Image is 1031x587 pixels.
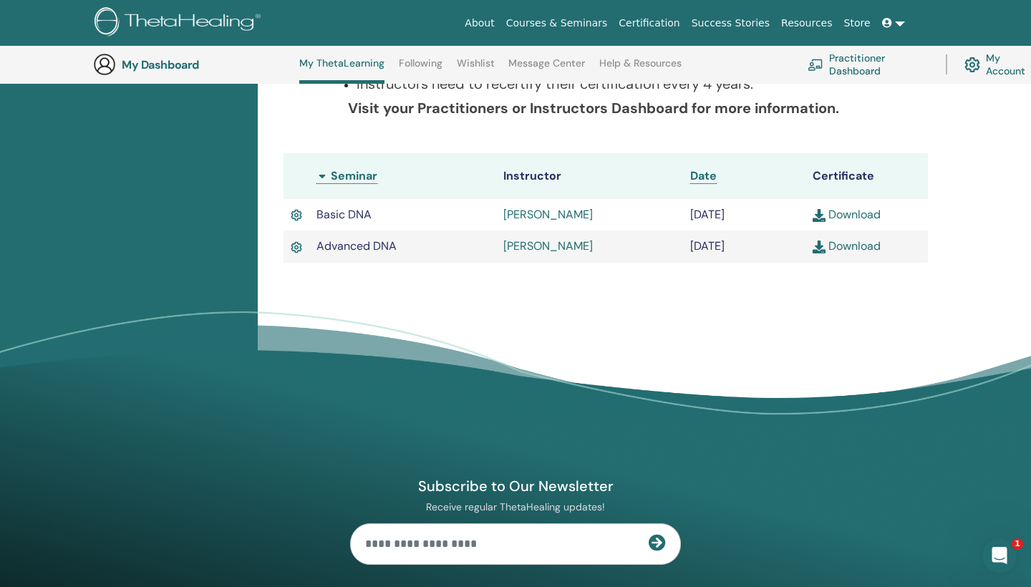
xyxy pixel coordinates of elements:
a: Date [690,168,717,184]
iframe: Intercom live chat [982,538,1017,573]
img: logo.png [95,7,266,39]
span: Basic DNA [316,207,372,222]
h3: My Dashboard [122,58,265,72]
img: Active Certificate [291,239,302,256]
a: Success Stories [686,10,775,37]
span: Date [690,168,717,183]
a: Message Center [508,57,585,80]
a: Help & Resources [599,57,682,80]
td: [DATE] [683,199,805,231]
img: Active Certificate [291,207,302,223]
p: Instructors need to recertify their certification every 4 years. [357,73,873,94]
img: cog.svg [964,54,980,76]
a: Courses & Seminars [500,10,614,37]
th: Certificate [805,153,928,199]
a: About [459,10,500,37]
a: [PERSON_NAME] [503,207,593,222]
a: Practitioner Dashboard [808,49,929,80]
img: download.svg [813,241,826,253]
a: Wishlist [457,57,495,80]
img: chalkboard-teacher.svg [808,59,823,70]
a: Resources [775,10,838,37]
th: Instructor [496,153,683,199]
a: Following [399,57,442,80]
span: 1 [1012,538,1023,550]
a: Certification [613,10,685,37]
a: My ThetaLearning [299,57,384,84]
h4: Subscribe to Our Newsletter [350,477,681,495]
span: Advanced DNA [316,238,397,253]
img: download.svg [813,209,826,222]
p: Receive regular ThetaHealing updates! [350,500,681,513]
img: generic-user-icon.jpg [93,53,116,76]
a: [PERSON_NAME] [503,238,593,253]
a: Download [813,238,881,253]
b: Visit your Practitioners or Instructors Dashboard for more information. [348,99,839,117]
a: Download [813,207,881,222]
a: Store [838,10,876,37]
td: [DATE] [683,231,805,262]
